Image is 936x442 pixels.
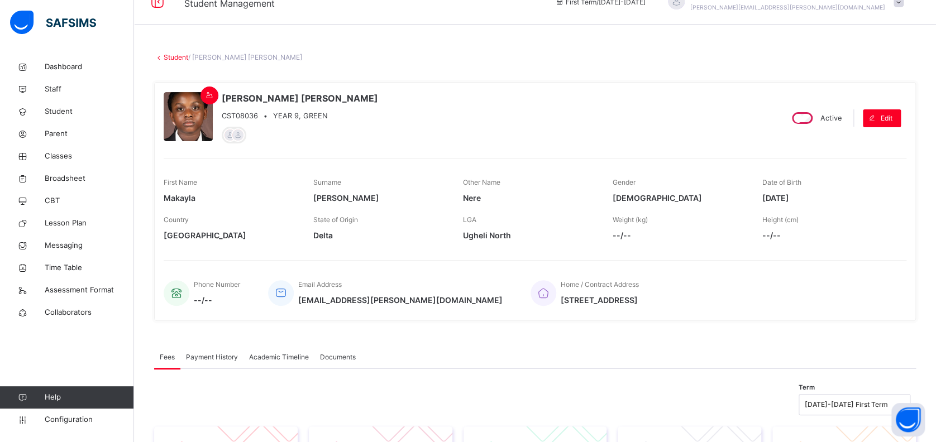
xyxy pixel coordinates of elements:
[164,53,188,61] a: Student
[313,229,446,241] span: Delta
[45,262,134,273] span: Time Table
[298,294,503,306] span: [EMAIL_ADDRESS][PERSON_NAME][DOMAIN_NAME]
[45,61,134,73] span: Dashboard
[805,400,890,410] div: [DATE]-[DATE] First Term
[45,392,133,403] span: Help
[164,192,297,204] span: Makayla
[194,280,240,289] span: Phone Number
[249,352,309,362] span: Academic Timeline
[613,215,648,224] span: Weight (kg)
[313,215,358,224] span: State of Origin
[561,280,639,289] span: Home / Contract Address
[613,192,746,204] span: [DEMOGRAPHIC_DATA]
[762,215,799,224] span: Height (cm)
[762,229,895,241] span: --/--
[164,229,297,241] span: [GEOGRAPHIC_DATA]
[463,229,596,241] span: Ugheli North
[45,285,134,296] span: Assessment Format
[45,106,134,117] span: Student
[45,173,134,184] span: Broadsheet
[463,178,500,186] span: Other Name
[164,215,189,224] span: Country
[186,352,238,362] span: Payment History
[613,178,636,186] span: Gender
[613,229,746,241] span: --/--
[45,218,134,229] span: Lesson Plan
[313,192,446,204] span: [PERSON_NAME]
[45,195,134,206] span: CBT
[762,178,801,186] span: Date of Birth
[820,114,842,122] span: Active
[762,192,895,204] span: [DATE]
[45,240,134,251] span: Messaging
[188,53,302,61] span: / [PERSON_NAME] [PERSON_NAME]
[45,151,134,162] span: Classes
[799,383,815,392] span: Term
[690,4,885,11] span: [PERSON_NAME][EMAIL_ADDRESS][PERSON_NAME][DOMAIN_NAME]
[160,352,175,362] span: Fees
[45,414,133,425] span: Configuration
[881,113,892,123] span: Edit
[313,178,341,186] span: Surname
[320,352,356,362] span: Documents
[222,110,378,121] div: •
[222,92,378,105] span: [PERSON_NAME] [PERSON_NAME]
[463,215,476,224] span: LGA
[561,294,639,306] span: [STREET_ADDRESS]
[45,84,134,95] span: Staff
[45,128,134,140] span: Parent
[222,110,258,121] span: CST08036
[194,294,240,306] span: --/--
[45,307,134,318] span: Collaborators
[10,11,96,34] img: safsims
[891,403,925,436] button: Open asap
[273,112,328,120] span: YEAR 9, GREEN
[164,178,197,186] span: First Name
[463,192,596,204] span: Nere
[298,280,342,289] span: Email Address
